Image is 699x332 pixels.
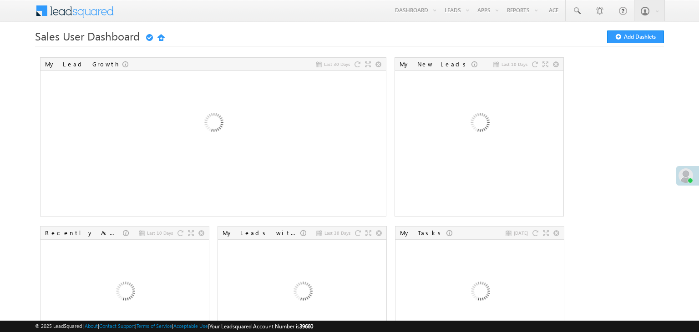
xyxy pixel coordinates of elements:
img: Loading... [164,75,262,173]
div: My Tasks [400,229,446,237]
span: [DATE] [514,229,528,237]
span: Last 30 Days [324,60,350,68]
span: Last 10 Days [501,60,527,68]
a: Contact Support [99,323,135,329]
div: My Leads with Stage Change [223,229,300,237]
span: Last 30 Days [324,229,350,237]
div: My Lead Growth [45,60,122,68]
div: My New Leads [400,60,471,68]
span: © 2025 LeadSquared | | | | | [35,322,313,331]
button: Add Dashlets [607,30,664,43]
img: Loading... [431,75,528,173]
a: Acceptable Use [173,323,208,329]
span: Your Leadsquared Account Number is [209,323,313,330]
span: Last 10 Days [147,229,173,237]
a: Terms of Service [137,323,172,329]
span: 39660 [299,323,313,330]
a: About [85,323,98,329]
div: Recently Assigned Leads [45,229,123,237]
span: Sales User Dashboard [35,29,140,43]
